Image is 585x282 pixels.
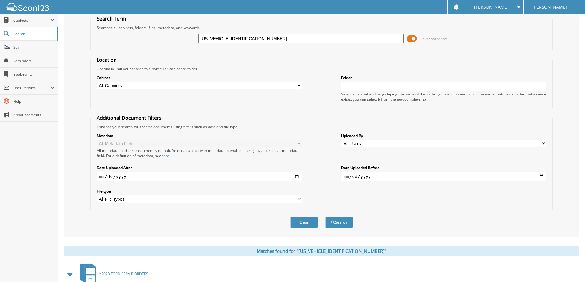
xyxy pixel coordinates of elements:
span: Search [13,31,54,37]
div: Optionally limit your search to a particular cabinet or folder [94,66,549,71]
span: Advanced Search [420,37,448,41]
span: Reminders [13,58,55,64]
div: Matches found for "[US_VEHICLE_IDENTIFICATION_NUMBER]" [64,246,579,256]
span: [PERSON_NAME] [532,5,567,9]
span: User Reports [13,85,50,91]
button: Clear [290,217,318,228]
input: start [97,172,302,181]
span: Scan [13,45,55,50]
label: Date Uploaded Before [341,165,546,170]
label: Cabinet [97,75,302,80]
span: Cabinets [13,18,50,23]
a: here [161,153,169,158]
label: Uploaded By [341,133,546,138]
span: [PERSON_NAME] [474,5,509,9]
div: All metadata fields are searched by default. Select a cabinet with metadata to enable filtering b... [97,148,302,158]
legend: Search Term [94,15,129,22]
label: File type [97,189,302,194]
legend: Additional Document Filters [94,114,165,121]
span: Help [13,99,55,104]
div: Searches all cabinets, folders, files, metadata, and keywords [94,25,549,30]
button: Search [325,217,353,228]
iframe: Chat Widget [554,253,585,282]
span: z2023 FORD REPAIR ORDERS [99,271,148,276]
span: Announcements [13,112,55,118]
label: Folder [341,75,546,80]
label: Date Uploaded After [97,165,302,170]
legend: Location [94,56,120,63]
span: Bookmarks [13,72,55,77]
div: Enhance your search for specific documents using filters such as date and file type. [94,124,549,129]
label: Metadata [97,133,302,138]
div: Select a cabinet and begin typing the name of the folder you want to search in. If the name match... [341,91,546,102]
img: scan123-logo-white.svg [6,3,52,11]
input: end [341,172,546,181]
